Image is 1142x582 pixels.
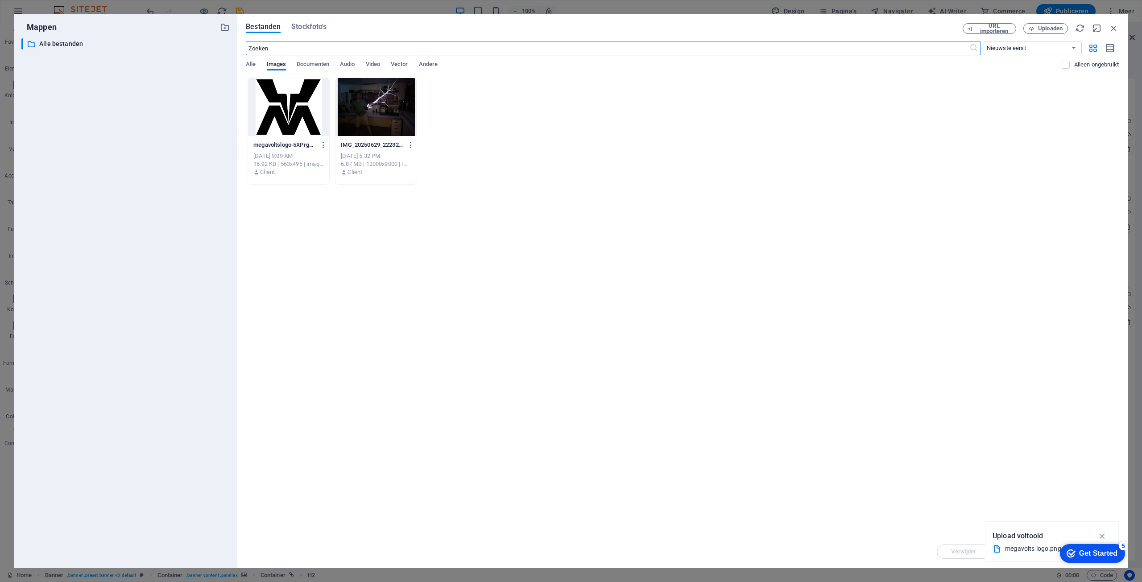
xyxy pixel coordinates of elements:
[1075,23,1085,33] i: Opnieuw laden
[246,21,281,32] span: Bestanden
[39,39,213,49] p: Alle bestanden
[1005,544,1092,554] div: megavolts logo.png
[1092,23,1102,33] i: Minimaliseren
[366,59,380,71] span: Video
[21,38,23,50] div: ​
[1074,61,1119,69] p: Laat alleen bestanden zien die nog niet op de website worden gebruikt. Bestanden die tijdens deze...
[1023,23,1068,34] button: Uploaden
[260,168,275,176] p: Cliënt
[253,152,324,160] div: [DATE] 9:09 AM
[26,10,65,18] div: Get Started
[267,59,286,71] span: Images
[419,59,438,71] span: Andere
[340,59,355,71] span: Audio
[21,21,57,33] p: Mappen
[7,4,72,23] div: Get Started 5 items remaining, 0% complete
[253,141,316,149] p: megavoltslogo-5XPrg23vyIgh2NOmvFdvTA.png
[66,2,75,11] div: 5
[1038,26,1063,31] span: Uploaden
[297,59,329,71] span: Documenten
[1109,23,1119,33] i: Sluiten
[391,59,408,71] span: Vector
[246,59,256,71] span: Alle
[246,41,969,55] input: Zoeken
[993,530,1043,542] p: Upload voltooid
[976,23,1012,34] span: URL importeren
[291,21,327,32] span: Stockfoto's
[341,141,403,149] p: IMG_20250629_222322-UZzL4ZI1WXsqGXjwK9BR7Q.jpg
[220,22,230,32] i: Nieuwe map aanmaken
[341,160,411,168] div: 6.87 MB | 12000x9000 | image/jpeg
[341,152,411,160] div: [DATE] 5:32 PM
[348,168,362,176] p: Cliënt
[963,23,1016,34] button: URL importeren
[253,160,324,168] div: 16.92 KB | 563x496 | image/png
